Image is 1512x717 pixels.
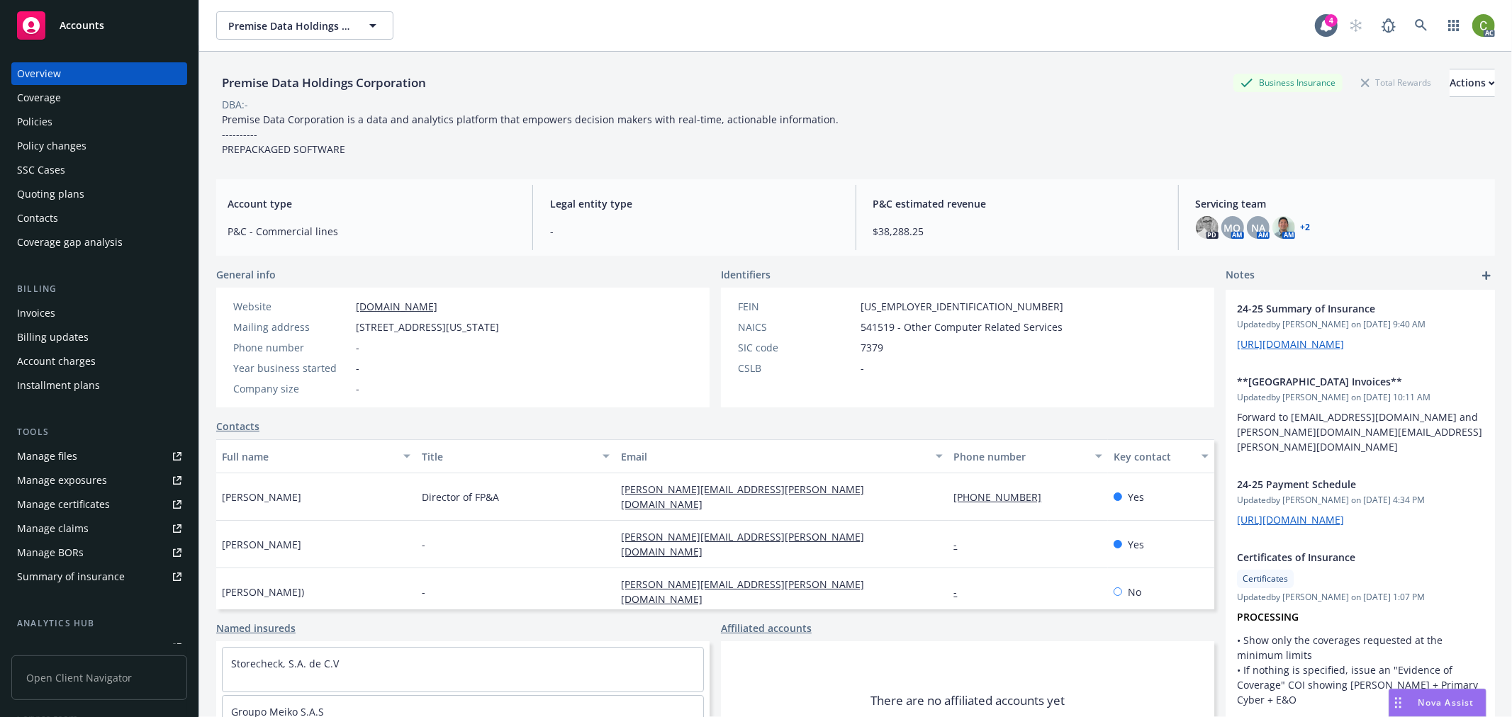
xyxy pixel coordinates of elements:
a: Policy changes [11,135,187,157]
a: add [1478,267,1495,284]
a: [PHONE_NUMBER] [954,490,1053,504]
div: Billing [11,282,187,296]
span: Premise Data Holdings Corporation [228,18,351,33]
div: Key contact [1114,449,1193,464]
div: Email [621,449,926,464]
a: Quoting plans [11,183,187,205]
span: 24-25 Payment Schedule [1237,477,1447,492]
a: Named insureds [216,621,296,636]
span: 24-25 Summary of Insurance [1237,301,1447,316]
div: 4 [1325,14,1338,27]
a: [PERSON_NAME][EMAIL_ADDRESS][PERSON_NAME][DOMAIN_NAME] [621,482,864,511]
div: Manage certificates [17,493,110,516]
button: Key contact [1108,439,1214,473]
a: Start snowing [1342,11,1370,40]
img: photo [1472,14,1495,37]
div: Tools [11,425,187,439]
div: Website [233,299,350,314]
a: Account charges [11,350,187,373]
a: Manage BORs [11,541,187,564]
span: - [550,224,838,239]
a: Installment plans [11,374,187,397]
span: [PERSON_NAME] [222,537,301,552]
span: P&C estimated revenue [873,196,1161,211]
div: **[GEOGRAPHIC_DATA] Invoices**Updatedby [PERSON_NAME] on [DATE] 10:11 AMForward to [EMAIL_ADDRESS... [1226,363,1495,465]
span: $38,288.25 [873,224,1161,239]
div: Drag to move [1389,689,1407,716]
a: Contacts [11,207,187,230]
a: Coverage [11,86,187,109]
span: Notes [1226,267,1255,284]
span: - [356,381,359,396]
span: Updated by [PERSON_NAME] on [DATE] 9:40 AM [1237,318,1484,331]
div: Manage files [17,445,77,468]
span: There are no affiliated accounts yet [870,692,1065,709]
div: Quoting plans [17,183,84,205]
a: - [954,585,969,599]
button: Actions [1450,69,1495,97]
span: Updated by [PERSON_NAME] on [DATE] 1:07 PM [1237,591,1484,604]
span: No [1128,585,1141,599]
a: Switch app [1440,11,1468,40]
button: Nova Assist [1389,689,1486,717]
button: Email [615,439,948,473]
span: Account type [228,196,515,211]
div: Invoices [17,302,55,324]
div: Analytics hub [11,616,187,631]
div: Full name [222,449,395,464]
a: Manage exposures [11,469,187,492]
span: - [861,361,864,376]
button: Title [416,439,616,473]
div: Total Rewards [1354,74,1438,91]
a: Billing updates [11,326,187,349]
a: [PERSON_NAME][EMAIL_ADDRESS][PERSON_NAME][DOMAIN_NAME] [621,530,864,558]
span: Premise Data Corporation is a data and analytics platform that empowers decision makers with real... [222,113,839,156]
button: Phone number [948,439,1108,473]
div: Installment plans [17,374,100,397]
div: Mailing address [233,320,350,334]
div: SIC code [738,340,855,355]
a: Manage files [11,445,187,468]
p: • Show only the coverages requested at the minimum limits • If nothing is specified, issue an "Ev... [1237,633,1484,707]
div: Summary of insurance [17,565,125,588]
a: Contacts [216,419,259,434]
a: Summary of insurance [11,565,187,588]
div: NAICS [738,320,855,334]
div: Title [422,449,595,464]
img: photo [1272,216,1295,239]
div: Manage claims [17,517,89,540]
div: Manage exposures [17,469,107,492]
span: MQ [1224,220,1241,235]
a: Report a Bug [1374,11,1403,40]
span: Yes [1128,537,1144,552]
span: Nova Assist [1418,696,1474,708]
span: Yes [1128,490,1144,504]
div: Policies [17,111,52,133]
span: Open Client Navigator [11,655,187,700]
div: SSC Cases [17,159,65,181]
span: Updated by [PERSON_NAME] on [DATE] 4:34 PM [1237,494,1484,507]
a: Affiliated accounts [721,621,812,636]
a: Manage certificates [11,493,187,516]
span: - [356,361,359,376]
a: +2 [1301,223,1311,232]
a: SSC Cases [11,159,187,181]
span: Accounts [60,20,104,31]
a: [DOMAIN_NAME] [356,300,437,313]
strong: PROCESSING [1237,610,1299,623]
span: [PERSON_NAME] [222,490,301,504]
div: Contacts [17,207,58,230]
div: 24-25 Payment ScheduleUpdatedby [PERSON_NAME] on [DATE] 4:34 PM[URL][DOMAIN_NAME] [1226,465,1495,538]
a: [PERSON_NAME][EMAIL_ADDRESS][PERSON_NAME][DOMAIN_NAME] [621,577,864,606]
div: CSLB [738,361,855,376]
span: P&C - Commercial lines [228,224,515,239]
a: Accounts [11,6,187,45]
img: photo [1196,216,1219,239]
span: [US_EMPLOYER_IDENTIFICATION_NUMBER] [861,299,1063,314]
a: Manage claims [11,517,187,540]
a: - [954,538,969,551]
div: Company size [233,381,350,396]
a: Overview [11,62,187,85]
div: Account charges [17,350,96,373]
span: Director of FP&A [422,490,499,504]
